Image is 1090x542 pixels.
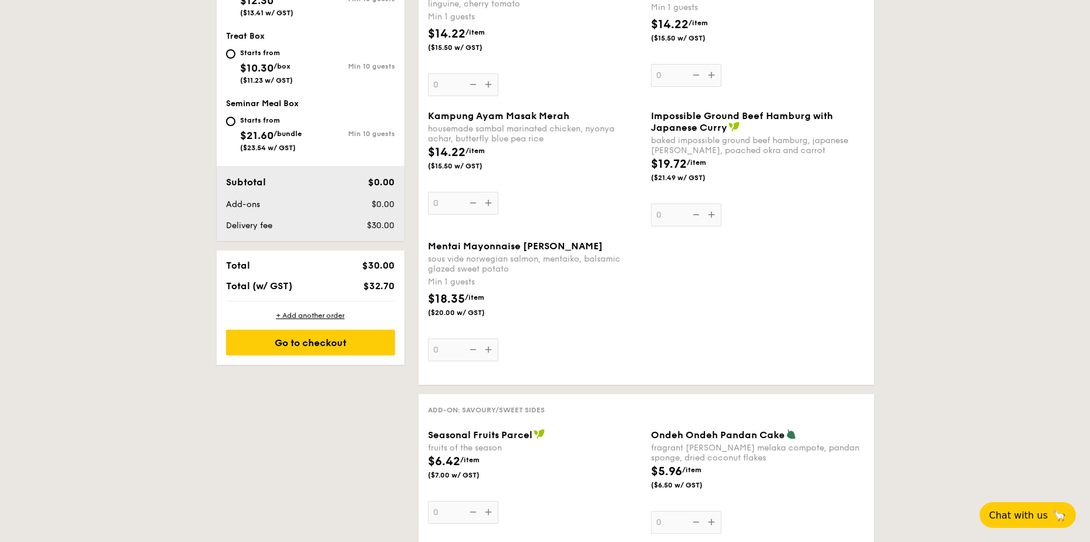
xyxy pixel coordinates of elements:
[226,177,266,188] span: Subtotal
[274,130,302,138] span: /bundle
[428,110,569,121] span: Kampung Ayam Masak Merah
[465,293,484,302] span: /item
[428,406,545,414] span: Add-on: Savoury/Sweet Sides
[651,173,731,182] span: ($21.49 w/ GST)
[989,510,1048,521] span: Chat with us
[651,465,682,479] span: $5.96
[226,199,260,209] span: Add-ons
[428,161,508,171] span: ($15.50 w/ GST)
[240,48,293,57] div: Starts from
[240,62,274,74] span: $10.30
[728,121,740,132] img: icon-vegan.f8ff3823.svg
[226,330,395,355] div: Go to checkout
[980,502,1076,528] button: Chat with us🦙
[226,99,299,109] span: Seminar Meal Box
[651,135,865,155] div: baked impossible ground beef hamburg, japanese [PERSON_NAME], poached okra and carrot
[651,18,689,32] span: $14.22
[428,43,508,52] span: ($15.50 w/ GST)
[226,260,250,271] span: Total
[651,443,865,463] div: fragrant [PERSON_NAME] melaka compote, pandan sponge, dried coconut flakes
[687,158,706,167] span: /item
[682,466,701,474] span: /item
[240,129,274,142] span: $21.60
[460,456,480,464] span: /item
[428,27,465,41] span: $14.22
[428,11,642,23] div: Min 1 guests
[465,28,485,36] span: /item
[226,49,235,59] input: Starts from$10.30/box($11.23 w/ GST)Min 10 guests
[786,429,797,439] img: icon-vegetarian.fe4039eb.svg
[226,280,292,292] span: Total (w/ GST)
[226,117,235,126] input: Starts from$21.60/bundle($23.54 w/ GST)Min 10 guests
[689,19,708,27] span: /item
[651,429,785,441] span: Ondeh Ondeh Pandan Cake
[428,145,465,160] span: $14.22
[274,62,291,70] span: /box
[368,177,394,188] span: $0.00
[651,33,731,43] span: ($15.50 w/ GST)
[428,240,603,252] span: Mentai Mayonnaise [PERSON_NAME]
[428,292,465,306] span: $18.35
[363,280,394,292] span: $32.70
[240,9,293,17] span: ($13.41 w/ GST)
[226,311,395,320] div: + Add another order
[311,62,395,70] div: Min 10 guests
[428,276,642,288] div: Min 1 guests
[428,443,642,453] div: fruits of the season
[372,199,394,209] span: $0.00
[311,130,395,138] div: Min 10 guests
[428,124,642,144] div: housemade sambal marinated chicken, nyonya achar, butterfly blue pea rice
[651,2,865,13] div: Min 1 guests
[240,144,296,152] span: ($23.54 w/ GST)
[465,147,485,155] span: /item
[367,221,394,231] span: $30.00
[226,221,272,231] span: Delivery fee
[428,308,508,317] span: ($20.00 w/ GST)
[428,429,532,441] span: Seasonal Fruits Parcel
[428,470,508,480] span: ($7.00 w/ GST)
[534,429,545,439] img: icon-vegan.f8ff3823.svg
[240,116,302,125] div: Starts from
[240,76,293,84] span: ($11.23 w/ GST)
[1052,509,1067,522] span: 🦙
[428,455,460,469] span: $6.42
[651,480,731,490] span: ($6.50 w/ GST)
[651,110,833,133] span: Impossible Ground Beef Hamburg with Japanese Curry
[362,260,394,271] span: $30.00
[226,31,265,41] span: Treat Box
[428,254,642,274] div: sous vide norwegian salmon, mentaiko, balsamic glazed sweet potato
[651,157,687,171] span: $19.72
